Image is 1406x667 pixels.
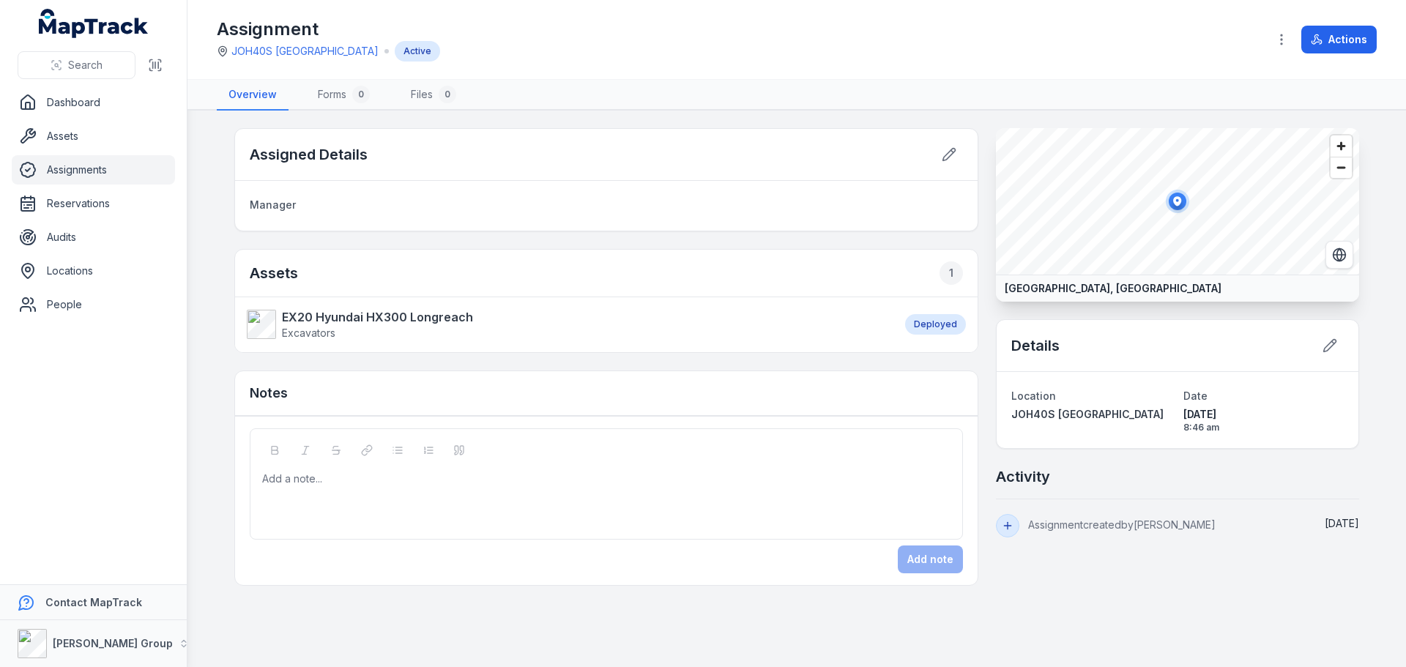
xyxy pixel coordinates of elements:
h3: Notes [250,383,288,403]
div: Deployed [905,314,966,335]
strong: [GEOGRAPHIC_DATA], [GEOGRAPHIC_DATA] [1005,281,1221,296]
a: MapTrack [39,9,149,38]
button: Zoom out [1331,157,1352,178]
a: Locations [12,256,175,286]
span: Assignment created by [PERSON_NAME] [1028,518,1216,531]
h2: Details [1011,335,1060,356]
a: People [12,290,175,319]
span: Manager [250,198,296,211]
button: Search [18,51,135,79]
time: 8/15/2025, 8:46:23 AM [1183,407,1344,433]
a: Reservations [12,189,175,218]
a: Forms0 [306,80,382,111]
span: [DATE] [1183,407,1344,422]
button: Zoom in [1331,135,1352,157]
a: Audits [12,223,175,252]
div: 0 [352,86,370,103]
div: 0 [439,86,456,103]
strong: EX20 Hyundai HX300 Longreach [282,308,473,326]
a: Dashboard [12,88,175,117]
button: Actions [1301,26,1377,53]
a: Files0 [399,80,468,111]
a: Overview [217,80,289,111]
div: Active [395,41,440,62]
h1: Assignment [217,18,440,41]
h2: Assets [250,261,963,285]
span: Date [1183,390,1208,402]
span: JOH40S [GEOGRAPHIC_DATA] [1011,408,1164,420]
a: EX20 Hyundai HX300 LongreachExcavators [247,308,890,340]
a: JOH40S [GEOGRAPHIC_DATA] [1011,407,1172,422]
a: JOH40S [GEOGRAPHIC_DATA] [231,44,379,59]
div: 1 [940,261,963,285]
span: [DATE] [1325,517,1359,529]
time: 8/15/2025, 8:46:23 AM [1325,517,1359,529]
a: Assets [12,122,175,151]
a: Assignments [12,155,175,185]
span: Excavators [282,327,335,339]
h2: Assigned Details [250,144,368,165]
span: Location [1011,390,1056,402]
button: Switch to Satellite View [1325,241,1353,269]
strong: [PERSON_NAME] Group [53,637,173,649]
span: Search [68,58,103,72]
span: 8:46 am [1183,422,1344,433]
canvas: Map [996,128,1359,275]
strong: Contact MapTrack [45,596,142,608]
h2: Activity [996,466,1050,487]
